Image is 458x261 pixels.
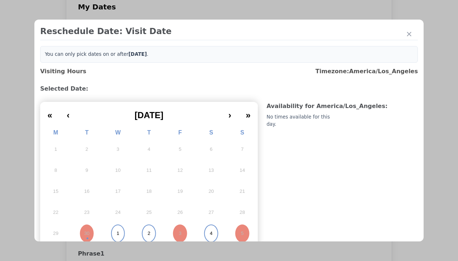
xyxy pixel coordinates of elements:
[115,167,121,174] abbr: September 10, 2025
[210,146,212,153] abbr: September 6, 2025
[221,105,239,121] button: ›
[40,25,418,37] h2: Reschedule Date: Visit Date
[40,105,59,121] button: «
[210,230,212,237] abbr: October 4, 2025
[117,146,119,153] abbr: September 3, 2025
[53,188,58,195] abbr: September 15, 2025
[134,223,165,244] button: October 2, 2025
[40,84,418,93] h3: Selected Date:
[77,105,221,121] button: [DATE]
[147,129,151,136] abbr: Thursday
[164,223,196,244] button: October 3, 2025
[164,160,196,181] button: September 12, 2025
[240,167,245,174] abbr: September 14, 2025
[164,139,196,160] button: September 5, 2025
[102,181,134,202] button: September 17, 2025
[241,230,243,237] abbr: October 5, 2025
[315,67,418,76] h3: Timezone: America/Los_Angeles
[102,139,134,160] button: September 3, 2025
[134,202,165,223] button: September 25, 2025
[240,129,244,136] abbr: Sunday
[115,188,121,195] abbr: September 17, 2025
[84,188,89,195] abbr: September 16, 2025
[227,160,258,181] button: September 14, 2025
[177,209,183,216] abbr: September 26, 2025
[164,202,196,223] button: September 26, 2025
[239,105,258,121] button: »
[115,209,121,216] abbr: September 24, 2025
[71,223,102,244] button: September 30, 2025
[40,223,71,244] button: September 29, 2025
[84,209,89,216] abbr: September 23, 2025
[135,110,164,120] span: [DATE]
[266,113,341,128] div: No times available for this day.
[85,167,88,174] abbr: September 9, 2025
[148,230,150,237] abbr: October 2, 2025
[134,160,165,181] button: September 11, 2025
[164,181,196,202] button: September 19, 2025
[102,223,134,244] button: October 1, 2025
[227,202,258,223] button: September 28, 2025
[85,129,89,136] abbr: Tuesday
[40,160,71,181] button: September 8, 2025
[266,102,418,111] h3: Availability for America/Los_Angeles :
[71,181,102,202] button: September 16, 2025
[227,181,258,202] button: September 21, 2025
[196,202,227,223] button: September 27, 2025
[209,209,214,216] abbr: September 27, 2025
[148,146,150,153] abbr: September 4, 2025
[71,202,102,223] button: September 23, 2025
[146,209,152,216] abbr: September 25, 2025
[240,209,245,216] abbr: September 28, 2025
[179,230,181,237] abbr: October 3, 2025
[177,167,183,174] abbr: September 12, 2025
[240,188,245,195] abbr: September 21, 2025
[209,129,213,136] abbr: Saturday
[85,146,88,153] abbr: September 2, 2025
[146,167,152,174] abbr: September 11, 2025
[102,160,134,181] button: September 10, 2025
[209,188,214,195] abbr: September 20, 2025
[54,146,57,153] abbr: September 1, 2025
[227,223,258,244] button: October 5, 2025
[196,223,227,244] button: October 4, 2025
[146,188,152,195] abbr: September 18, 2025
[53,129,58,136] abbr: Monday
[177,188,183,195] abbr: September 19, 2025
[134,181,165,202] button: September 18, 2025
[178,129,182,136] abbr: Friday
[179,146,181,153] abbr: September 5, 2025
[40,202,71,223] button: September 22, 2025
[227,139,258,160] button: September 7, 2025
[40,181,71,202] button: September 15, 2025
[54,167,57,174] abbr: September 8, 2025
[84,230,89,237] abbr: September 30, 2025
[196,160,227,181] button: September 13, 2025
[209,167,214,174] abbr: September 13, 2025
[59,105,77,121] button: ‹
[115,129,121,136] abbr: Wednesday
[40,67,86,76] h3: Visiting Hours
[102,202,134,223] button: September 24, 2025
[117,230,119,237] abbr: October 1, 2025
[53,209,58,216] abbr: September 22, 2025
[134,139,165,160] button: September 4, 2025
[196,181,227,202] button: September 20, 2025
[53,230,58,237] abbr: September 29, 2025
[71,139,102,160] button: September 2, 2025
[40,46,418,63] div: You can only pick dates on or after .
[71,160,102,181] button: September 9, 2025
[241,146,243,153] abbr: September 7, 2025
[129,51,147,57] b: [DATE]
[40,139,71,160] button: September 1, 2025
[196,139,227,160] button: September 6, 2025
